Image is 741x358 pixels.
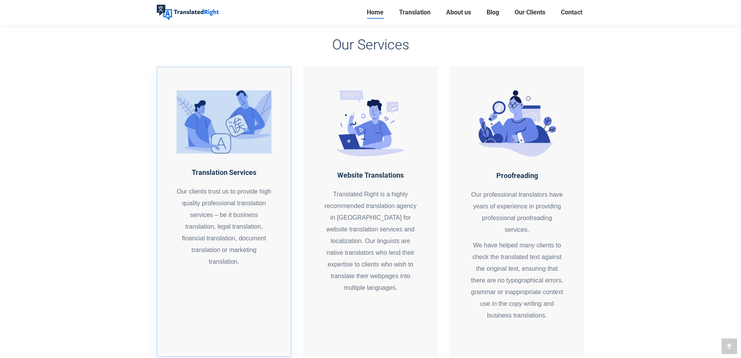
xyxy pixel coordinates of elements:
div: Our professional translators have years of experience in providing professional proofreading serv... [469,189,565,321]
h3: Our Services [157,37,585,53]
span: Home [367,9,384,16]
div: Translated Right is a highly recommended translation agency in [GEOGRAPHIC_DATA] for website tran... [323,189,418,294]
a: Our Clients [512,7,548,18]
img: Quality multilingual website translation and ecommerce translation services by Website Translatio... [336,90,405,156]
span: Contact [561,9,582,16]
p: We have helped many clients to check the translated text against the original text, ensuring that... [469,240,565,321]
span: Blog [487,9,499,16]
h5: Website Translations [323,170,418,181]
a: Affordable Proofreading Services by professional proofreaders [450,67,585,357]
a: Website Translation Services for your Multilingual website or eCommerce [303,67,438,357]
img: Translated Right [157,5,219,20]
span: Translation [399,9,431,16]
a: Contact [559,7,585,18]
span: Our Clients [515,9,545,16]
div: Our clients trust us to provide high quality professional translation services – be it business t... [177,186,272,268]
h5: Translation Services [177,167,272,178]
img: Best Proofreading Services by Top Translation Services Company in SingaporeTranslated Right a top... [478,90,556,157]
span: About us [446,9,471,16]
a: Certified Translation Services in Singapore by Trusted Translators at Translated Right [177,90,272,153]
a: Translation [397,7,433,18]
a: Home [364,7,386,18]
a: About us [444,7,473,18]
a: Blog [484,7,501,18]
h5: Proofreading [469,170,565,181]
